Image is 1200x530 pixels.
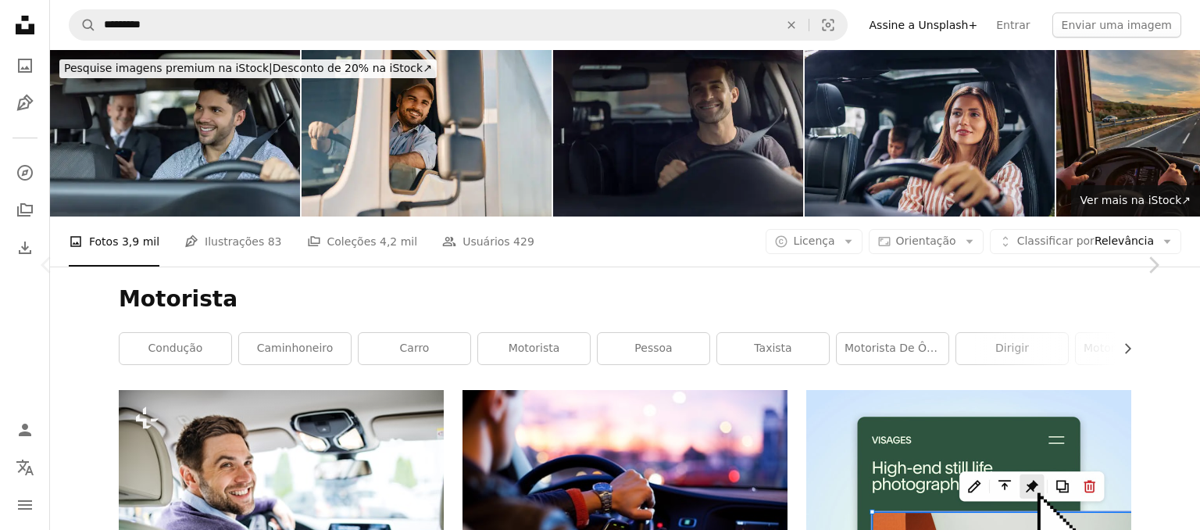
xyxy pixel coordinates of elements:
[809,10,847,40] button: Pesquisa visual
[1113,333,1131,364] button: rolar lista para a direita
[598,333,709,364] a: pessoa
[59,59,437,78] div: Desconto de 20% na iStock ↗
[9,157,41,188] a: Explorar
[896,235,956,247] span: Orientação
[805,50,1055,217] img: Mãe que conduz o filho à escola no carro para a estação de volta à escola
[9,489,41,521] button: Menu
[1071,185,1200,217] a: Ver mais na iStock↗
[869,229,984,254] button: Orientação
[9,452,41,483] button: Idioma
[860,13,987,38] a: Assine a Unsplash+
[1017,234,1154,249] span: Relevância
[359,333,470,364] a: carro
[184,217,281,267] a: Ilustrações 83
[478,333,590,364] a: motorista
[513,233,534,250] span: 429
[717,333,829,364] a: taxista
[9,88,41,119] a: Ilustrações
[302,50,552,217] img: Motorista de caminhão feliz olhando pela janela lateral enquanto dirigia seu caminhão.
[380,233,417,250] span: 4,2 mil
[990,229,1181,254] button: Classificar porRelevância
[50,50,446,88] a: Pesquise imagens premium na iStock|Desconto de 20% na iStock↗
[307,217,418,267] a: Coleções 4,2 mil
[774,10,809,40] button: Limpar
[9,414,41,446] a: Entrar / Cadastrar-se
[268,233,282,250] span: 83
[1106,190,1200,340] a: Próximo
[239,333,351,364] a: caminhoneiro
[462,491,787,505] a: homem dirigindo um carro usando relógio de pulso
[50,50,300,217] img: Motorista transportando um homem de negócios em um táxi de crowdsourcing
[1052,13,1181,38] button: Enviar uma imagem
[119,491,444,505] a: Um homem de negócios sentado em um carro novinho em folha, olhando para trás ao dirigir.
[766,229,862,254] button: Licença
[64,62,273,74] span: Pesquise imagens premium na iStock |
[70,10,96,40] button: Pesquise na Unsplash
[987,13,1039,38] a: Entrar
[793,235,834,247] span: Licença
[1076,333,1187,364] a: motorista de caminhão
[1017,235,1095,247] span: Classificar por
[1080,194,1191,206] span: Ver mais na iStock ↗
[837,333,948,364] a: motorista de ônibus
[9,50,41,81] a: Fotos
[120,333,231,364] a: condução
[553,50,803,217] img: Feliz homem dirigindo um carro
[956,333,1068,364] a: Dirigir
[442,217,534,267] a: Usuários 429
[119,285,1131,313] h1: Motorista
[69,9,848,41] form: Pesquise conteúdo visual em todo o site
